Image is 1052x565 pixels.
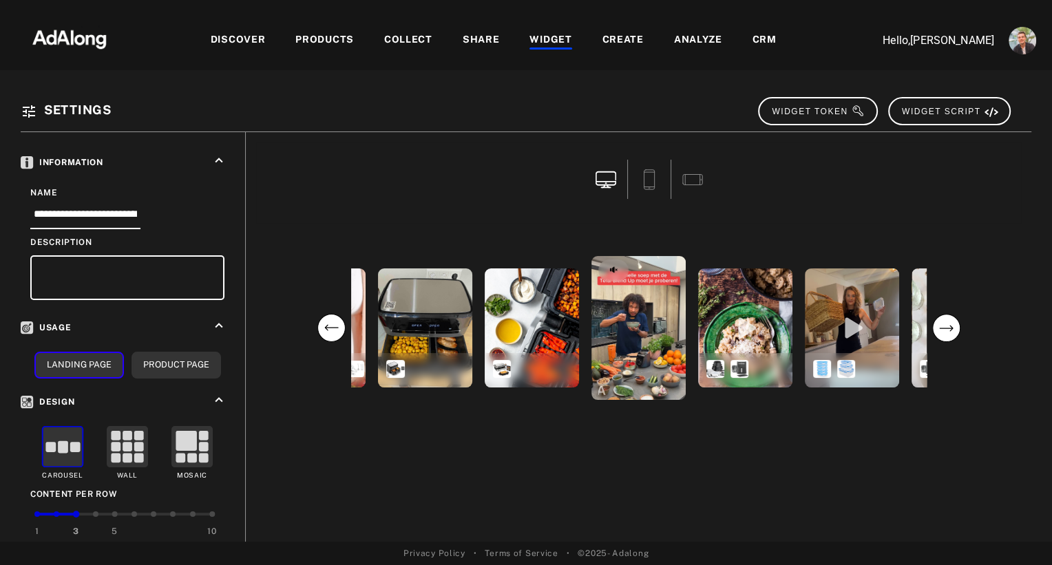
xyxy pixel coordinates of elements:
img: Tefal Prep'Mix+ HT4621 handmixer [348,361,364,377]
div: 5 [112,525,118,537]
button: WIDGET TOKEN [758,97,878,125]
div: CRM [753,32,777,49]
img: ACg8ocLjEk1irI4XXb49MzUGwa4F_C3PpCyg-3CPbiuLEZrYEA=s96-c [1009,27,1036,54]
img: Tefal MasterSeal Fresh K3028912 3-delige set vershoudbakjes 0 55/1 0/2 2L [837,360,855,378]
div: Content per row [30,488,224,500]
div: PRODUCTS [295,32,354,49]
img: Tefal Ingenio Daily Chef 15-Delige set - inductie [706,360,724,378]
div: open the preview of the instagram content created by dehippevegetarier [482,266,582,390]
div: open the preview of the instagram content created by zegmaarfem [802,266,902,390]
button: WIDGET SCRIPT [888,97,1011,125]
div: Wall [117,471,138,481]
div: DISCOVER [211,32,266,49]
button: Landing Page [34,352,124,379]
span: Usage [21,323,72,332]
div: Description [30,236,224,248]
div: Name [30,186,224,199]
img: Tefal OptiGrill 4-in-1 GC774D intelligente grill voor complete maaltijden rvs [493,360,511,378]
span: WIDGET SCRIPT [902,107,998,116]
iframe: Chat Widget [983,499,1052,565]
span: WIDGET TOKEN [772,107,865,116]
svg: previous [317,314,346,342]
button: Product Page [131,352,221,379]
div: open the preview of the instagram content created by sabrinis_produkttests [375,266,475,390]
svg: next [932,314,960,342]
img: Tefal Easy Fry & Grill XXL EY8018 6 5L 2-in-1 heteluchtfriteuse - met uitneembare verdeler [920,360,938,378]
div: 3 [73,525,79,537]
span: © 2025 - Adalong [578,547,649,559]
div: open the preview of the instagram content created by foodquotesnl [695,266,795,390]
a: Privacy Policy [403,547,465,559]
button: Account settings [1005,23,1040,58]
p: Hello, [PERSON_NAME] [856,32,994,49]
div: COLLECT [384,32,432,49]
div: open the preview of the instagram content created by tefalnederland [589,253,688,403]
img: 63233d7d88ed69de3c212112c67096b6.png [9,17,130,58]
span: • [474,547,477,559]
a: Terms of Service [485,547,558,559]
div: WIDGET [529,32,571,49]
img: Tefal MasterSeal Fresh N1030710 Mealprep Set rechthoekig (5 x 0 8L) [813,360,831,378]
img: Tefal Easy Fry & Grill Dual EY905B 8 3L heteluchtfriteuse met dubbele lades grijs [386,360,404,378]
div: ANALYZE [674,32,722,49]
div: SHARE [463,32,500,49]
div: 1 [35,525,39,537]
div: CREATE [602,32,644,49]
div: Mosaic [177,471,207,481]
div: open the preview of the instagram content created by foodquotesnl [909,266,1009,390]
span: • [567,547,570,559]
div: Carousel [42,471,83,481]
div: 10 [207,525,216,537]
img: Tefal Easy Fry & Grill XXL EY8018 6 5L 2-in-1 heteluchtfriteuse - met uitneembare verdeler [730,360,748,378]
span: Design [21,397,74,407]
i: keyboard_arrow_up [211,153,227,168]
span: Information [21,158,103,167]
span: Settings [44,103,112,117]
i: keyboard_arrow_up [211,318,227,333]
i: keyboard_arrow_up [211,392,227,407]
